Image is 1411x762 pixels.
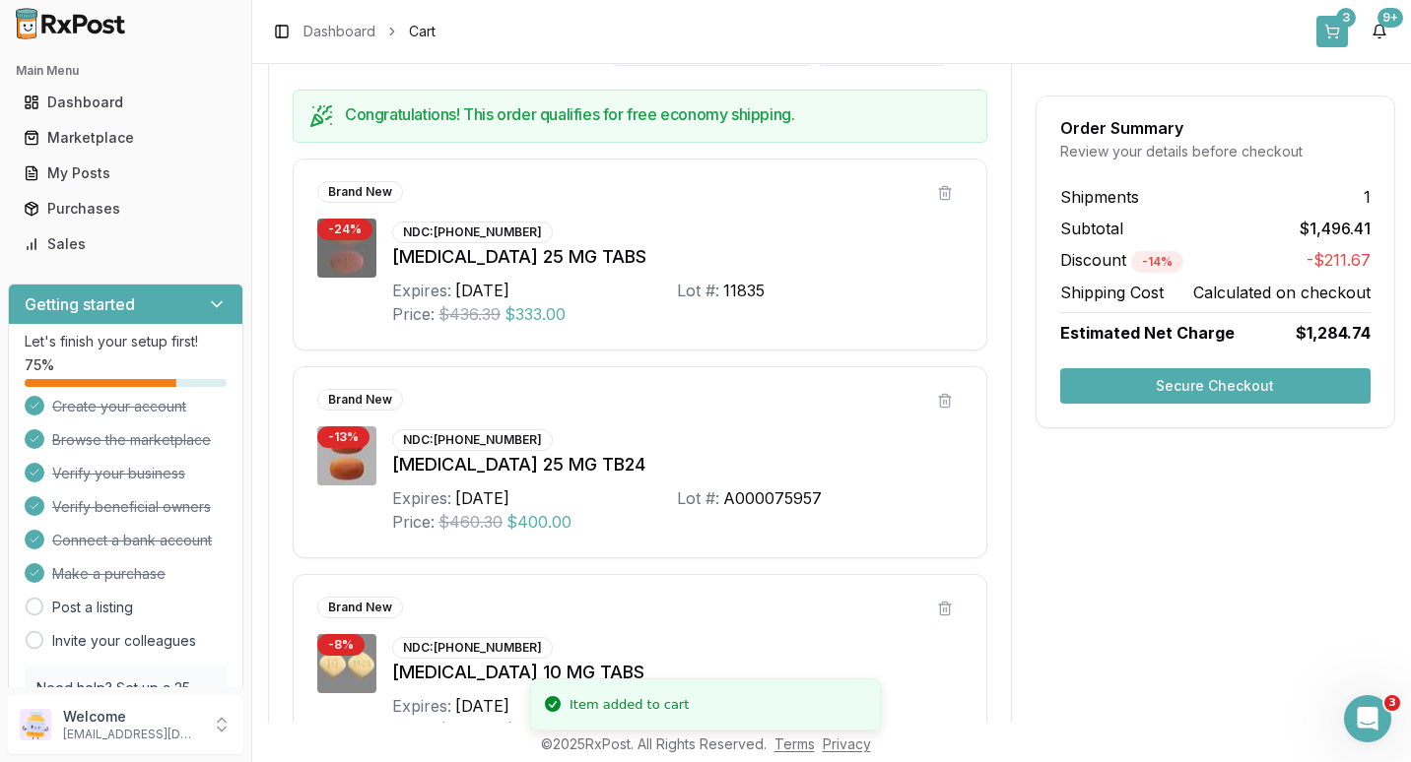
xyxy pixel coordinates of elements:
div: NDC: [PHONE_NUMBER] [392,222,553,243]
div: 11835 [723,279,765,302]
span: Shipping Cost [1060,281,1164,304]
button: Dashboard [8,87,243,118]
img: Myrbetriq 25 MG TB24 [317,426,376,485]
div: Price: [392,718,435,741]
span: Calculated on checkout [1193,281,1371,304]
div: Review your details before checkout [1060,142,1371,161]
button: Marketplace [8,122,243,154]
span: Connect a bank account [52,531,212,550]
span: Shipments [1060,185,1139,209]
button: Purchases [8,193,243,224]
div: Purchases [24,199,228,219]
span: Browse the marketplace [52,430,211,450]
a: Sales [16,226,235,262]
div: Price: [392,302,435,326]
span: $436.39 [438,302,501,326]
div: Expires: [392,486,451,510]
a: Marketplace [16,120,235,156]
div: Dashboard [24,93,228,112]
span: Make a purchase [52,564,166,584]
iframe: Intercom live chat [1344,695,1391,742]
span: Discount [1060,250,1183,270]
span: Verify beneficial owners [52,497,211,517]
div: NDC: [PHONE_NUMBER] [392,637,553,659]
div: Expires: [392,694,451,718]
a: Dashboard [303,22,375,41]
span: $400.00 [506,510,571,534]
span: Create your account [52,397,186,416]
span: $333.00 [504,302,566,326]
a: Privacy [823,735,871,752]
a: Post a listing [52,598,133,617]
div: 3 [1336,8,1356,28]
h5: Congratulations! This order qualifies for free economy shipping. [345,106,971,122]
div: [MEDICAL_DATA] 10 MG TABS [392,659,963,686]
p: Let's finish your setup first! [25,332,227,351]
div: Marketplace [24,128,228,148]
img: Movantik 25 MG TABS [317,219,376,278]
h3: Getting started [25,292,135,316]
a: Terms [774,735,815,752]
span: $1,284.74 [1296,321,1371,345]
div: Item added to cart [570,695,689,715]
span: 75 % [25,355,54,375]
div: Price: [392,510,435,534]
div: Brand New [317,597,403,618]
a: My Posts [16,156,235,191]
img: User avatar [20,709,51,740]
span: $460.30 [438,510,503,534]
p: Welcome [63,707,200,727]
span: 3 [1384,695,1400,711]
button: Secure Checkout [1060,368,1371,404]
a: Purchases [16,191,235,226]
span: $1,496.41 [1300,217,1371,240]
div: NDC: [PHONE_NUMBER] [392,429,553,451]
div: Order Summary [1060,120,1371,136]
button: My Posts [8,158,243,189]
span: -$211.67 [1307,248,1371,273]
div: Lot #: [677,486,719,510]
p: [EMAIL_ADDRESS][DOMAIN_NAME] [63,727,200,742]
div: 9+ [1377,8,1403,28]
div: [DATE] [455,486,509,510]
a: Dashboard [16,85,235,120]
div: - 14 % [1131,251,1183,273]
nav: breadcrumb [303,22,436,41]
h2: Main Menu [16,63,235,79]
div: A000075957 [723,486,822,510]
div: [MEDICAL_DATA] 25 MG TB24 [392,451,963,478]
div: My Posts [24,163,228,183]
span: Estimated Net Charge [1060,323,1235,343]
button: 9+ [1364,16,1395,47]
div: Expires: [392,279,451,302]
p: Need help? Set up a 25 minute call with our team to set up. [36,678,215,737]
div: - 24 % [317,219,372,240]
button: Sales [8,228,243,260]
button: 3 [1316,16,1348,47]
span: $599.72 [438,718,501,741]
div: [DATE] [455,694,509,718]
div: Brand New [317,181,403,203]
div: - 13 % [317,426,370,448]
img: Farxiga 10 MG TABS [317,634,376,693]
span: Cart [409,22,436,41]
div: Brand New [317,389,403,411]
span: 1 [1364,185,1371,209]
span: Verify your business [52,464,185,483]
img: RxPost Logo [8,8,134,39]
div: - 8 % [317,634,365,656]
span: Subtotal [1060,217,1123,240]
span: $551.74 [504,718,564,741]
div: Lot #: [677,279,719,302]
div: Sales [24,234,228,254]
div: [MEDICAL_DATA] 25 MG TABS [392,243,963,271]
a: Invite your colleagues [52,631,196,651]
div: [DATE] [455,279,509,302]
